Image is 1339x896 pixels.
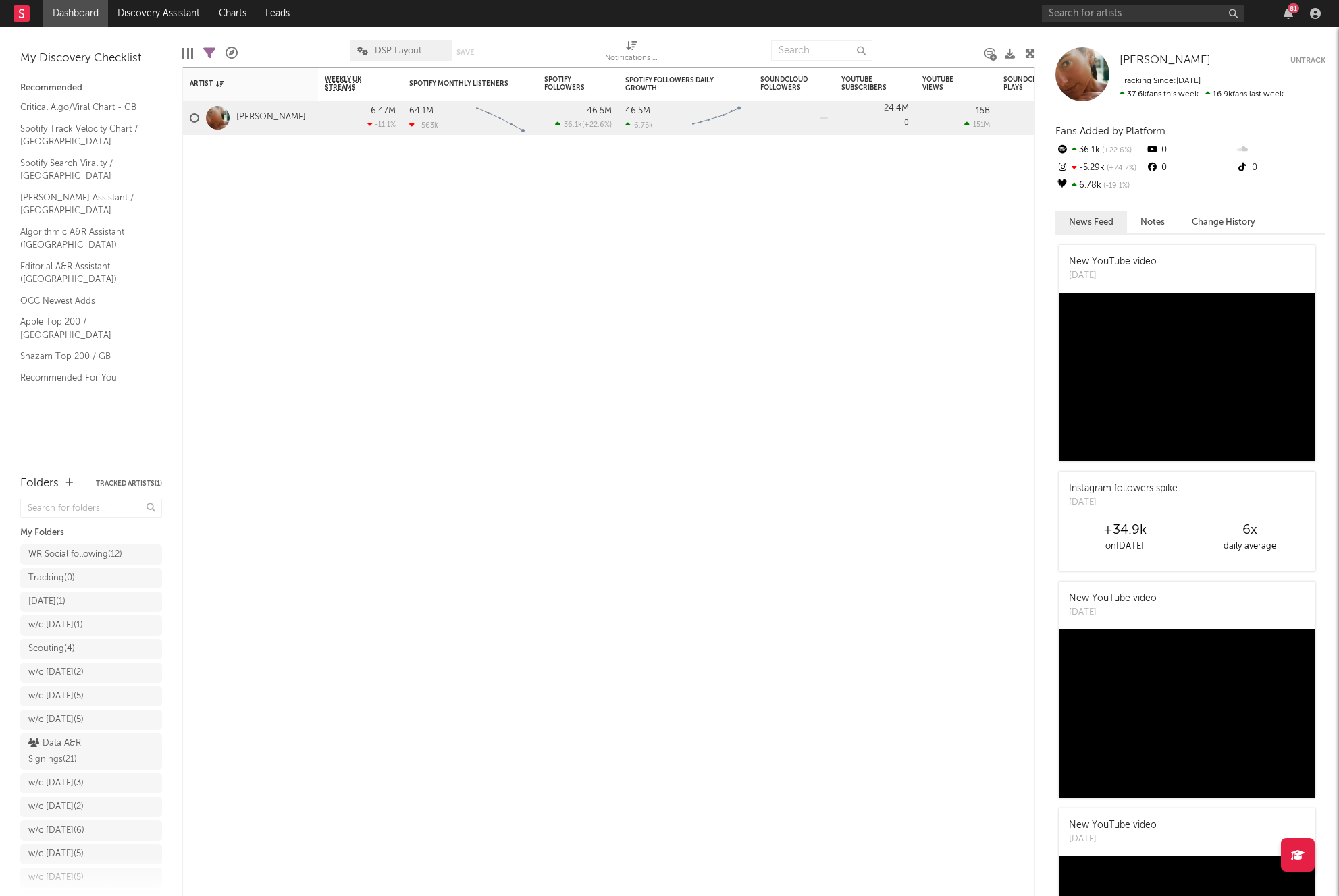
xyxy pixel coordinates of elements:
div: New YouTube video [1069,592,1157,606]
div: New YouTube video [1069,255,1157,269]
div: w/c [DATE] ( 2 ) [28,799,84,815]
button: Untrack [1290,54,1325,67]
div: Notifications (Artist) [605,34,659,73]
div: 0 [1145,142,1235,159]
span: +74.7 % [1105,165,1136,172]
div: Edit Columns [182,34,193,73]
button: Change History [1178,211,1269,233]
a: Scouting(4) [20,639,162,659]
a: [PERSON_NAME] [1120,54,1211,67]
div: My Discovery Checklist [20,51,162,67]
div: YouTube Subscribers [841,76,889,92]
span: 37.6k fans this week [1120,90,1199,99]
a: Tracking(0) [20,568,162,588]
div: 6.47M [371,107,396,115]
a: w/c [DATE](2) [20,797,162,817]
a: Critical Algo/Viral Chart - GB [20,100,149,115]
div: -11.1 % [367,120,396,129]
div: Recommended [20,80,162,96]
a: w/c [DATE](6) [20,820,162,841]
div: Artist [190,80,291,88]
div: Instagram followers spike [1069,482,1178,496]
a: w/c [DATE](5) [20,710,162,730]
div: daily average [1187,538,1312,555]
div: Folders [20,476,59,492]
div: w/c [DATE] ( 5 ) [28,688,84,704]
a: Recommended For You [20,370,149,385]
div: SoundCloud Followers [760,76,808,92]
div: 0 [841,101,909,134]
div: Spotify Monthly Listeners [409,80,510,88]
button: Notes [1127,211,1178,233]
div: on [DATE] [1062,538,1187,555]
div: ( ) [555,120,612,129]
div: [DATE] [1069,496,1178,509]
svg: Chart title [686,101,747,135]
a: w/c [DATE](5) [20,844,162,864]
input: Search for folders... [20,499,162,518]
div: 6 x [1187,522,1312,538]
div: -563k [409,121,438,130]
div: WR Social following ( 12 ) [28,547,122,563]
a: Spotify Track Velocity Chart / [GEOGRAPHIC_DATA] [20,121,149,149]
div: A&R Pipeline [226,34,238,73]
div: New YouTube video [1069,818,1157,833]
input: Search for artists [1042,5,1244,22]
a: Algorithmic A&R Assistant ([GEOGRAPHIC_DATA]) [20,225,149,252]
div: w/c [DATE] ( 1 ) [28,617,83,634]
div: -- [1236,142,1325,159]
div: Tracking ( 0 ) [28,570,75,586]
a: [DATE](1) [20,592,162,612]
svg: Chart title [470,101,531,135]
div: 6.75k [625,121,653,130]
div: Notifications (Artist) [605,51,659,67]
span: Weekly UK Streams [325,76,375,92]
div: [DATE] [1069,606,1157,619]
a: Data A&R Signings(21) [20,733,162,770]
div: SoundCloud Plays [1003,76,1051,92]
div: 24.4M [884,104,909,113]
button: 81 [1284,8,1293,19]
a: Shazam Top 200 / GB [20,349,149,364]
div: 15B [976,107,990,115]
div: w/c [DATE] ( 5 ) [28,712,84,728]
div: Data A&R Signings ( 21 ) [28,735,124,768]
a: w/c [DATE](1) [20,615,162,636]
div: w/c [DATE] ( 3 ) [28,775,84,791]
div: 0 [1145,159,1235,177]
div: w/c [DATE] ( 6 ) [28,822,84,839]
span: +22.6 % [584,121,610,129]
div: [DATE] ( 1 ) [28,594,65,610]
div: -5.29k [1055,159,1145,177]
div: My Folders [20,525,162,541]
span: 151M [973,121,990,129]
div: 64.1M [409,107,434,115]
span: 36.1k [564,121,582,129]
span: [PERSON_NAME] [1120,55,1211,66]
div: w/c [DATE] ( 5 ) [28,846,84,862]
a: w/c [DATE](2) [20,663,162,683]
a: w/c [DATE](5) [20,686,162,706]
button: Save [456,49,474,56]
div: [DATE] [1069,269,1157,283]
a: OCC Newest Adds [20,293,149,308]
div: +34.9k [1062,522,1187,538]
a: WR Social following(12) [20,544,162,565]
a: w/c [DATE](3) [20,773,162,793]
span: Tracking Since: [DATE] [1120,77,1201,85]
div: 46.5M [625,107,650,115]
button: Tracked Artists(1) [96,480,162,487]
div: w/c [DATE] ( 5 ) [28,870,84,886]
button: News Feed [1055,211,1127,233]
a: w/c [DATE](5) [20,868,162,888]
div: Spotify Followers Daily Growth [625,76,727,92]
div: YouTube Views [922,76,970,92]
span: -19.1 % [1101,182,1130,190]
a: Spotify Search Virality / [GEOGRAPHIC_DATA] [20,156,149,184]
div: 36.1k [1055,142,1145,159]
div: w/c [DATE] ( 2 ) [28,665,84,681]
span: Fans Added by Platform [1055,126,1165,136]
div: 81 [1288,3,1299,13]
div: 0 [1236,159,1325,177]
div: Spotify Followers [544,76,592,92]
